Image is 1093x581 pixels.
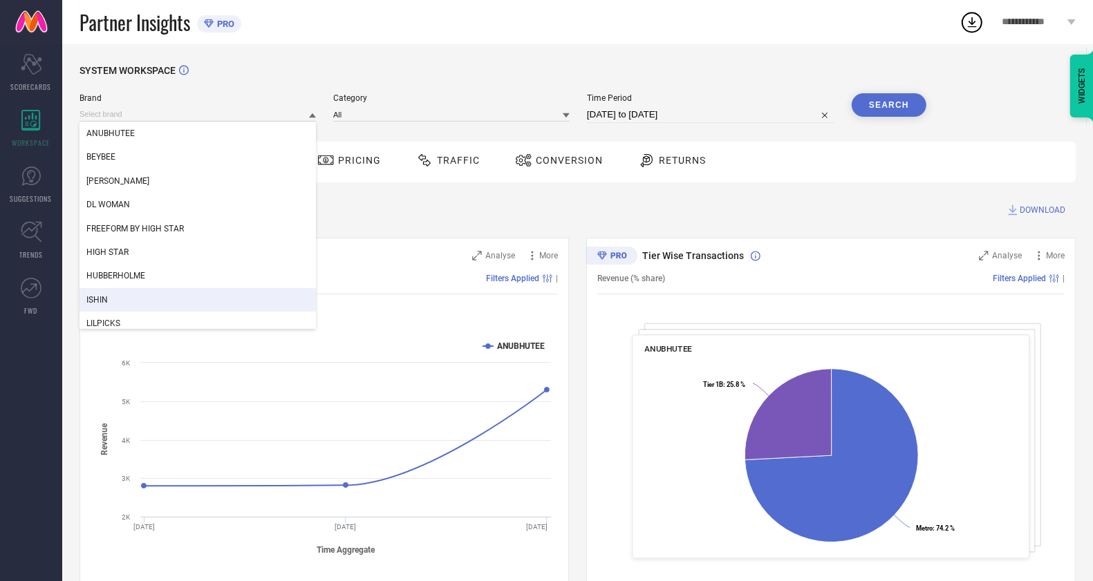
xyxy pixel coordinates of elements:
[214,19,234,29] span: PRO
[122,437,131,444] text: 4K
[80,288,316,312] div: ISHIN
[704,381,724,388] tspan: Tier 1B
[80,122,316,145] div: ANUBHUTEE
[437,155,480,166] span: Traffic
[19,249,43,260] span: TRENDS
[80,264,316,287] div: HUBBERHOLME
[704,381,746,388] text: : 25.8 %
[86,176,149,186] span: [PERSON_NAME]
[80,8,190,37] span: Partner Insights
[1063,274,1065,283] span: |
[122,398,131,406] text: 5K
[852,93,926,117] button: Search
[86,295,108,305] span: ISHIN
[338,155,381,166] span: Pricing
[1046,251,1065,260] span: More
[86,224,184,234] span: FREEFORM BY HIGH STAR
[86,271,145,280] span: HUBBERHOLME
[485,251,515,260] span: Analyse
[80,217,316,240] div: FREEFORM BY HIGH STAR
[86,152,115,162] span: BEYBEE
[497,341,545,351] text: ANUBHUTEE
[122,475,131,482] text: 3K
[80,107,316,122] input: Select brand
[11,82,52,92] span: SCORECARDS
[317,544,375,554] tspan: Time Aggregate
[100,423,110,455] tspan: Revenue
[133,523,155,531] text: [DATE]
[659,155,706,166] span: Returns
[586,247,637,267] div: Premium
[536,155,603,166] span: Conversion
[335,523,357,531] text: [DATE]
[587,106,834,123] input: Select time period
[86,200,130,209] span: DL WOMAN
[539,251,558,260] span: More
[86,318,120,328] span: LILPICKS
[80,169,316,193] div: DENNIS LINGO
[992,251,1022,260] span: Analyse
[472,251,482,260] svg: Zoom
[1020,203,1065,217] span: DOWNLOAD
[80,65,176,76] span: SYSTEM WORKSPACE
[80,312,316,335] div: LILPICKS
[597,274,665,283] span: Revenue (% share)
[587,93,834,103] span: Time Period
[526,523,548,531] text: [DATE]
[645,344,693,354] span: ANUBHUTEE
[642,250,744,261] span: Tier Wise Transactions
[993,274,1046,283] span: Filters Applied
[916,524,933,532] tspan: Metro
[979,251,989,260] svg: Zoom
[80,145,316,169] div: BEYBEE
[80,240,316,264] div: HIGH STAR
[916,524,955,532] text: : 74.2 %
[486,274,539,283] span: Filters Applied
[122,513,131,521] text: 2K
[12,137,50,148] span: WORKSPACE
[333,93,570,103] span: Category
[86,247,129,257] span: HIGH STAR
[556,274,558,283] span: |
[80,193,316,216] div: DL WOMAN
[10,193,53,204] span: SUGGESTIONS
[960,10,984,35] div: Open download list
[80,93,316,103] span: Brand
[122,359,131,367] text: 6K
[25,305,38,316] span: FWD
[86,128,135,138] span: ANUBHUTEE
